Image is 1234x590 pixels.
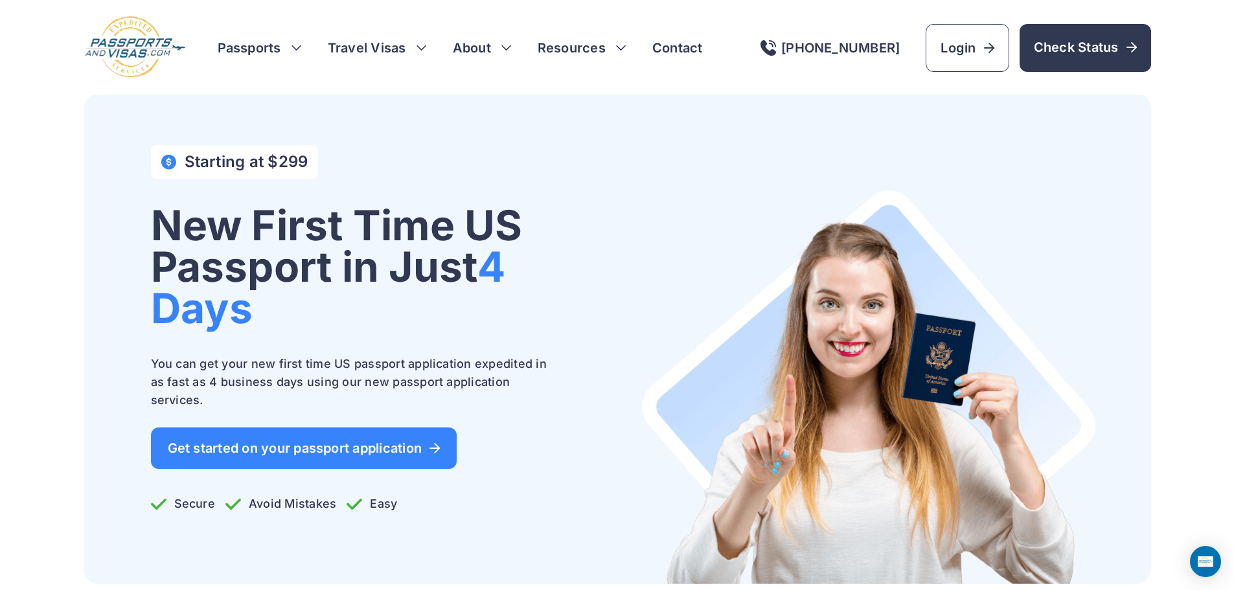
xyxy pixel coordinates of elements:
a: Get started on your passport application [151,427,457,469]
h3: Passports [218,39,302,57]
h1: New First Time US Passport in Just [151,205,607,329]
img: New First Time US Passport in Just 4 Days [641,189,1097,584]
h3: Travel Visas [328,39,427,57]
span: Get started on your passport application [168,442,440,455]
p: Avoid Mistakes [225,495,336,513]
p: You can get your new first time US passport application expedited in as fast as 4 business days u... [151,355,553,409]
a: [PHONE_NUMBER] [760,40,900,56]
p: Easy [347,495,397,513]
span: Check Status [1034,38,1137,56]
span: Login [941,39,994,57]
div: Open Intercom Messenger [1190,546,1221,577]
a: Login [926,24,1009,72]
a: Contact [652,39,703,57]
h3: Resources [538,39,626,57]
a: Check Status [1020,24,1151,72]
a: About [453,39,491,57]
p: Secure [151,495,215,513]
span: 4 Days [151,242,506,333]
h4: Starting at $299 [185,153,308,171]
img: Logo [84,16,187,80]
